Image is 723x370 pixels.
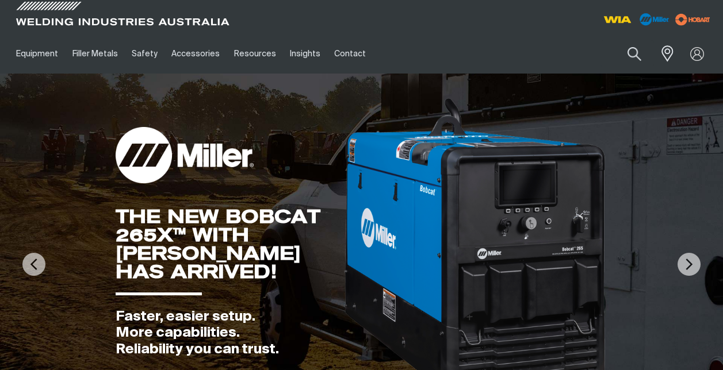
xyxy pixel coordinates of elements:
[22,253,45,276] img: PrevArrow
[327,34,373,74] a: Contact
[9,34,65,74] a: Equipment
[165,34,227,74] a: Accessories
[125,34,165,74] a: Safety
[672,11,714,28] img: miller
[116,207,343,281] div: THE NEW BOBCAT 265X™ WITH [PERSON_NAME] HAS ARRIVED!
[615,40,654,67] button: Search products
[227,34,283,74] a: Resources
[116,309,343,358] div: Faster, easier setup. More capabilities. Reliability you can trust.
[600,40,654,67] input: Product name or item number...
[9,34,538,74] nav: Main
[65,34,124,74] a: Filler Metals
[678,253,701,276] img: NextArrow
[283,34,327,74] a: Insights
